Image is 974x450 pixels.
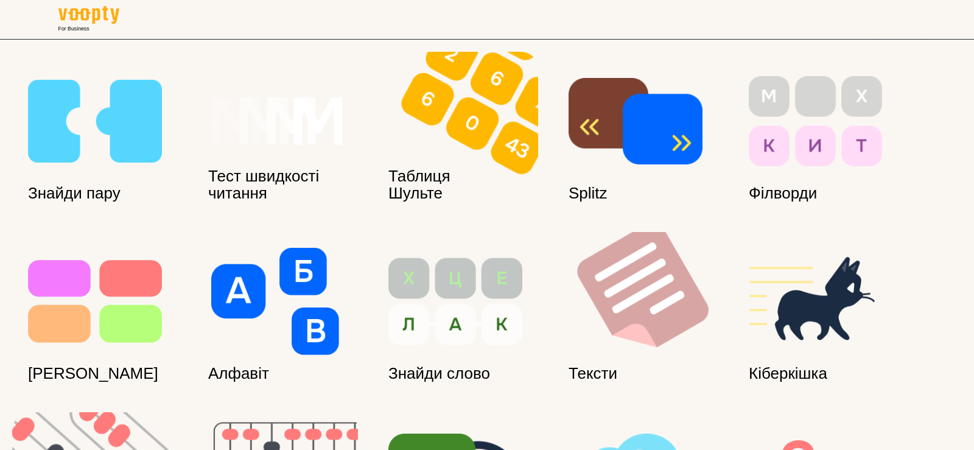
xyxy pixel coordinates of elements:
h3: Алфавіт [208,364,269,382]
h3: Знайди слово [388,364,490,382]
h3: Знайди пару [28,184,121,202]
h3: Splitz [569,184,608,202]
h3: Філворди [749,184,817,202]
img: Кіберкішка [749,248,883,355]
h3: Таблиця Шульте [388,167,455,202]
h3: Тексти [569,364,617,382]
img: Тест Струпа [28,248,162,355]
a: Знайди паруЗнайди пару [12,52,178,217]
span: UA [942,13,955,26]
span: For Business [58,25,119,33]
a: Знайди словоЗнайди слово [373,232,538,398]
h3: [PERSON_NAME] [28,364,158,382]
a: АлфавітАлфавіт [192,232,358,398]
a: Таблиця ШультеТаблиця Шульте [373,52,538,217]
img: Алфавіт [208,248,342,355]
img: Знайди слово [388,248,522,355]
a: ФілвордиФілворди [733,52,899,217]
img: Splitz [569,68,702,175]
img: avatar_s.png [908,11,925,28]
a: Тест швидкості читанняТест швидкості читання [192,52,358,217]
img: Філворди [749,68,883,175]
a: ТекстиТексти [553,232,718,398]
h3: Тест швидкості читання [208,167,323,202]
a: КіберкішкаКіберкішка [733,232,899,398]
img: Voopty Logo [58,6,119,24]
a: Тест Струпа[PERSON_NAME] [12,232,178,398]
button: UA [937,8,959,30]
h3: Кіберкішка [749,364,827,382]
img: Тест швидкості читання [208,68,342,175]
button: Menu [15,5,44,34]
img: Тексти [553,232,734,398]
img: Таблиця Шульте [373,52,553,217]
img: Знайди пару [28,68,162,175]
a: SplitzSplitz [553,52,718,217]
